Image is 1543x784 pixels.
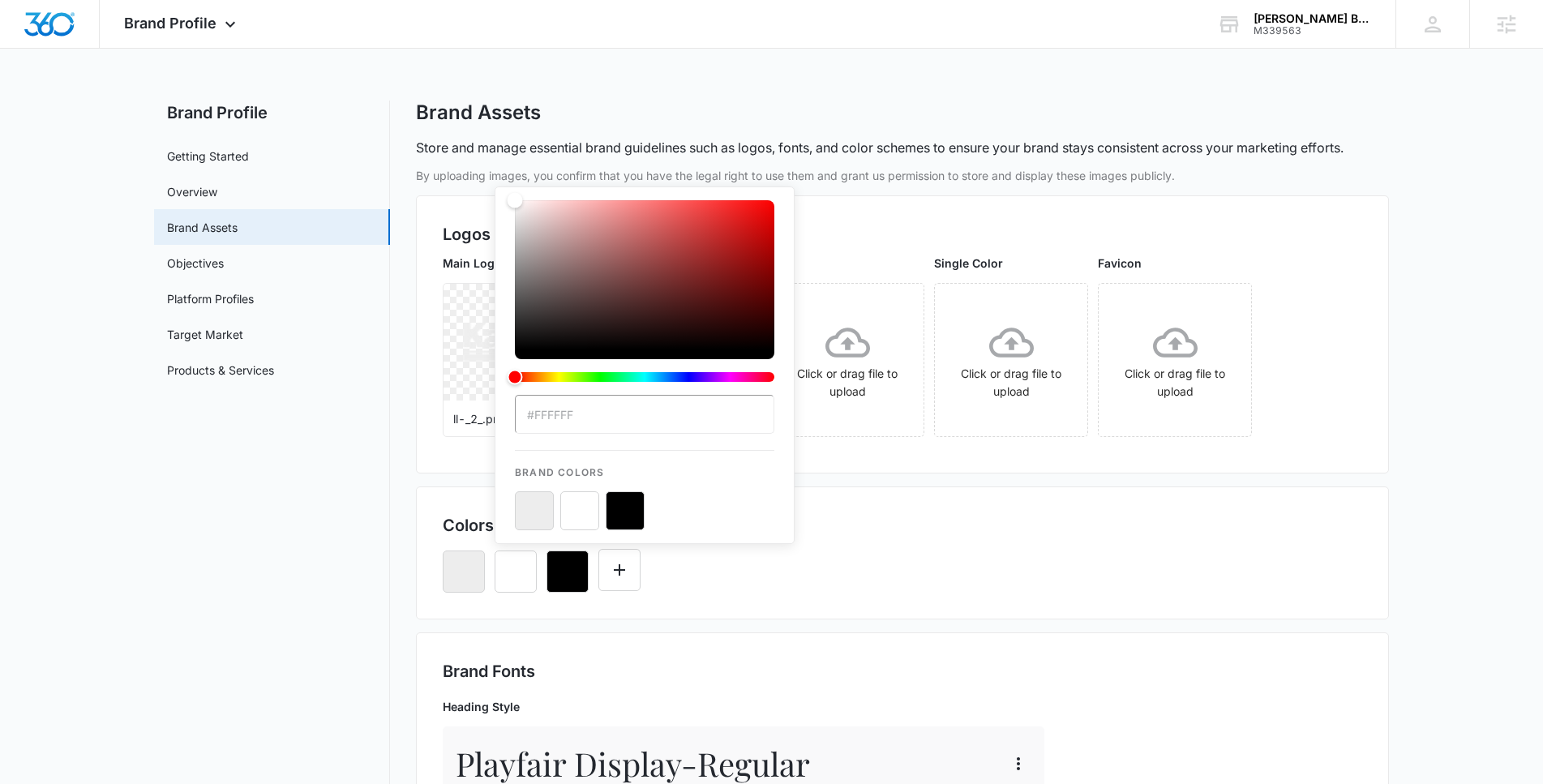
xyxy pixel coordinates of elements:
[770,255,924,272] p: Icon
[515,200,774,530] div: color-picker-container
[167,148,249,165] a: Getting Started
[598,549,641,591] button: Edit Color
[515,200,774,349] div: Color
[515,200,774,395] div: color-picker
[771,320,924,401] div: Click or drag file to upload
[1099,284,1251,436] span: Click or drag file to upload
[935,284,1087,436] span: Click or drag file to upload
[167,362,274,379] a: Products & Services
[546,551,589,593] button: Remove
[443,551,485,593] button: Remove
[771,284,924,436] span: Click or drag file to upload
[453,410,586,427] p: ll-_2_.png
[495,551,537,593] button: Remove
[935,320,1087,401] div: Click or drag file to upload
[1254,25,1372,36] div: account id
[443,222,1362,246] h2: Logos
[167,290,254,307] a: Platform Profiles
[154,101,390,125] h2: Brand Profile
[1099,320,1251,401] div: Click or drag file to upload
[124,15,216,32] span: Brand Profile
[515,451,774,480] p: Brand Colors
[443,659,1362,683] h2: Brand Fonts
[416,138,1344,157] p: Store and manage essential brand guidelines such as logos, fonts, and color schemes to ensure you...
[934,255,1088,272] p: Single Color
[416,101,541,125] h1: Brand Assets
[1254,12,1372,25] div: account name
[167,183,217,200] a: Overview
[443,513,494,538] h2: Colors
[443,255,597,272] p: Main Logo
[443,698,1044,715] p: Heading Style
[515,372,774,382] div: Hue
[416,167,1389,184] p: By uploading images, you confirm that you have the legal right to use them and grant us permissio...
[167,255,224,272] a: Objectives
[515,395,774,434] input: color-picker-input
[167,219,238,236] a: Brand Assets
[167,326,243,343] a: Target Market
[1098,255,1252,272] p: Favicon
[463,323,577,362] img: User uploaded logo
